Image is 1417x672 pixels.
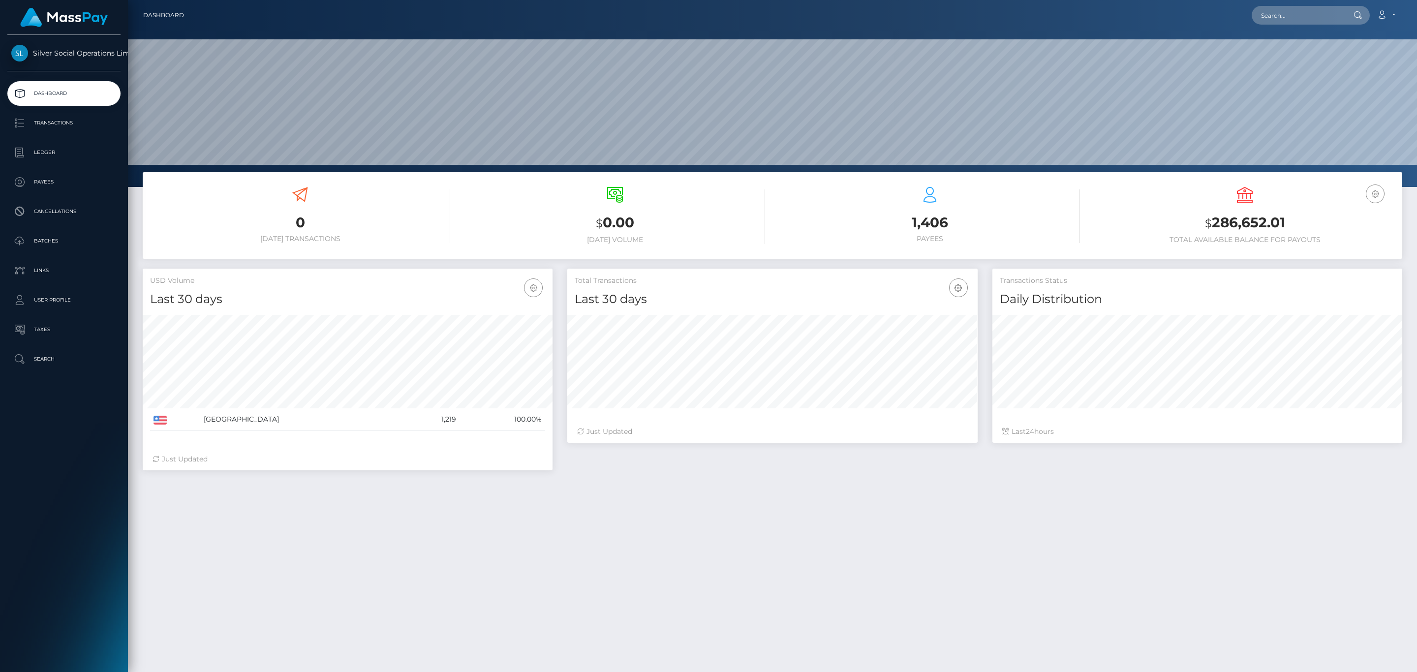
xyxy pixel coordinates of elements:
p: Ledger [11,145,117,160]
img: US.png [154,416,167,425]
p: Dashboard [11,86,117,101]
span: 24 [1026,427,1034,436]
p: Cancellations [11,204,117,219]
input: Search... [1252,6,1344,25]
a: Search [7,347,121,371]
td: [GEOGRAPHIC_DATA] [200,408,405,431]
h3: 0.00 [465,213,765,233]
div: Just Updated [153,454,543,464]
p: User Profile [11,293,117,307]
td: 100.00% [460,408,546,431]
span: Silver Social Operations Limited [7,49,121,58]
p: Transactions [11,116,117,130]
a: Ledger [7,140,121,165]
h4: Last 30 days [575,291,970,308]
h4: Daily Distribution [1000,291,1395,308]
small: $ [1205,216,1212,230]
div: Just Updated [577,427,967,437]
a: Taxes [7,317,121,342]
a: Dashboard [7,81,121,106]
h3: 1,406 [780,213,1080,232]
img: Silver Social Operations Limited [11,45,28,61]
a: Links [7,258,121,283]
td: 1,219 [405,408,460,431]
p: Payees [11,175,117,189]
h5: USD Volume [150,276,545,286]
p: Links [11,263,117,278]
a: Batches [7,229,121,253]
p: Taxes [11,322,117,337]
h3: 0 [150,213,450,232]
h6: Total Available Balance for Payouts [1095,236,1395,244]
h6: [DATE] Transactions [150,235,450,243]
a: Payees [7,170,121,194]
div: Last hours [1002,427,1392,437]
h5: Total Transactions [575,276,970,286]
h4: Last 30 days [150,291,545,308]
a: Cancellations [7,199,121,224]
h5: Transactions Status [1000,276,1395,286]
h3: 286,652.01 [1095,213,1395,233]
p: Batches [11,234,117,248]
a: User Profile [7,288,121,312]
img: MassPay Logo [20,8,108,27]
h6: Payees [780,235,1080,243]
p: Search [11,352,117,367]
small: $ [596,216,603,230]
a: Transactions [7,111,121,135]
a: Dashboard [143,5,184,26]
h6: [DATE] Volume [465,236,765,244]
